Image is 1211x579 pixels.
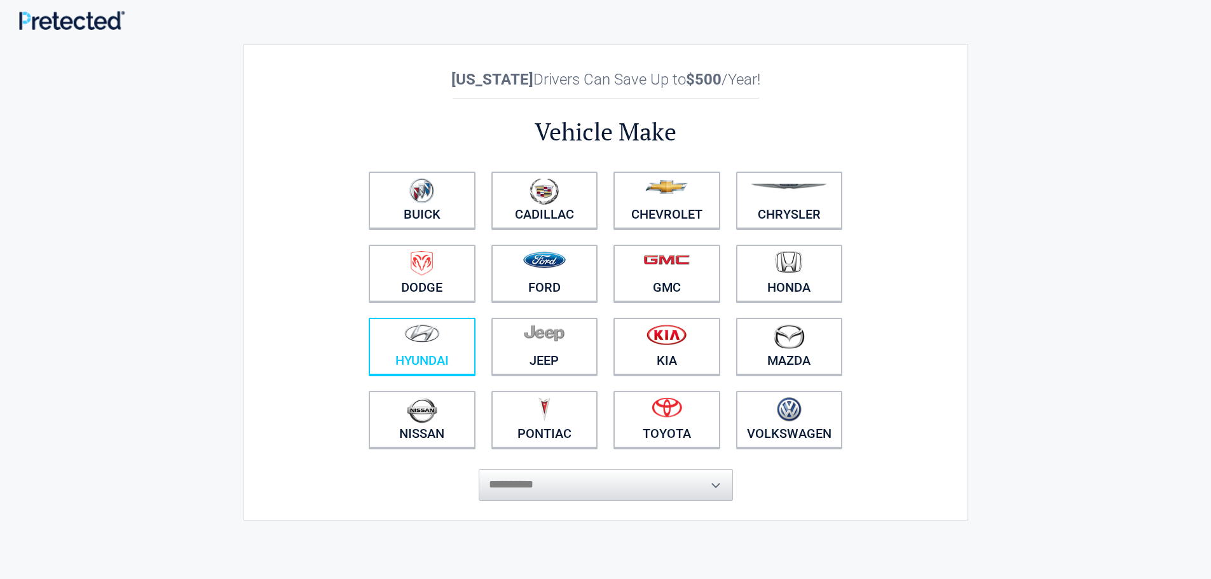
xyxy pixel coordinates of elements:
[613,318,720,375] a: Kia
[538,397,551,421] img: pontiac
[491,391,598,448] a: Pontiac
[643,254,690,265] img: gmc
[750,184,828,189] img: chrysler
[613,172,720,229] a: Chevrolet
[369,318,476,375] a: Hyundai
[409,178,434,203] img: buick
[451,71,533,88] b: [US_STATE]
[19,11,125,30] img: Main Logo
[523,252,566,268] img: ford
[736,172,843,229] a: Chrysler
[369,172,476,229] a: Buick
[645,180,688,194] img: chevrolet
[647,324,687,345] img: kia
[407,397,437,423] img: nissan
[776,251,802,273] img: honda
[404,324,440,343] img: hyundai
[361,71,851,88] h2: Drivers Can Save Up to /Year
[411,251,433,276] img: dodge
[736,391,843,448] a: Volkswagen
[524,324,564,342] img: jeep
[652,397,682,418] img: toyota
[491,172,598,229] a: Cadillac
[491,318,598,375] a: Jeep
[686,71,722,88] b: $500
[369,245,476,302] a: Dodge
[773,324,805,349] img: mazda
[736,245,843,302] a: Honda
[613,245,720,302] a: GMC
[530,178,559,205] img: cadillac
[736,318,843,375] a: Mazda
[361,116,851,148] h2: Vehicle Make
[613,391,720,448] a: Toyota
[777,397,802,422] img: volkswagen
[369,391,476,448] a: Nissan
[491,245,598,302] a: Ford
